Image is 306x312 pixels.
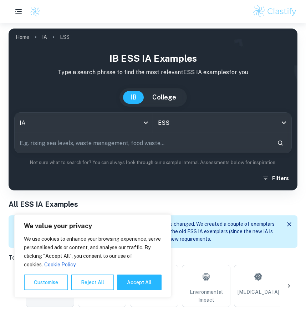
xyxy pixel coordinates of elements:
[42,32,47,42] a: IA
[16,32,29,42] a: Home
[252,4,297,19] img: Clastify logo
[26,6,41,17] a: Clastify logo
[9,254,297,262] h6: Topic
[14,51,292,65] h1: IB ESS IA examples
[274,137,286,149] button: Search
[185,288,227,304] span: Environmental Impact
[60,33,70,41] p: ESS
[14,214,171,298] div: We value your privacy
[15,133,271,153] input: E.g. rising sea levels, waste management, food waste...
[284,219,295,230] button: Close
[14,68,292,77] p: Type a search phrase to find the most relevant ESS IA examples for you
[24,222,162,230] p: We value your privacy
[261,172,292,185] button: Filters
[145,91,183,104] button: College
[24,275,68,290] button: Customise
[14,159,292,166] p: Not sure what to search for? You can always look through our example Internal Assessments below f...
[123,91,144,104] button: IB
[24,235,162,269] p: We use cookies to enhance your browsing experience, serve personalised ads or content, and analys...
[117,275,162,290] button: Accept All
[279,118,289,128] button: Open
[9,29,297,190] img: profile cover
[44,261,76,268] a: Cookie Policy
[30,6,41,17] img: Clastify logo
[9,199,297,210] h1: All ESS IA Examples
[71,275,114,290] button: Reject All
[15,113,153,133] div: IA
[238,288,279,296] span: [MEDICAL_DATA]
